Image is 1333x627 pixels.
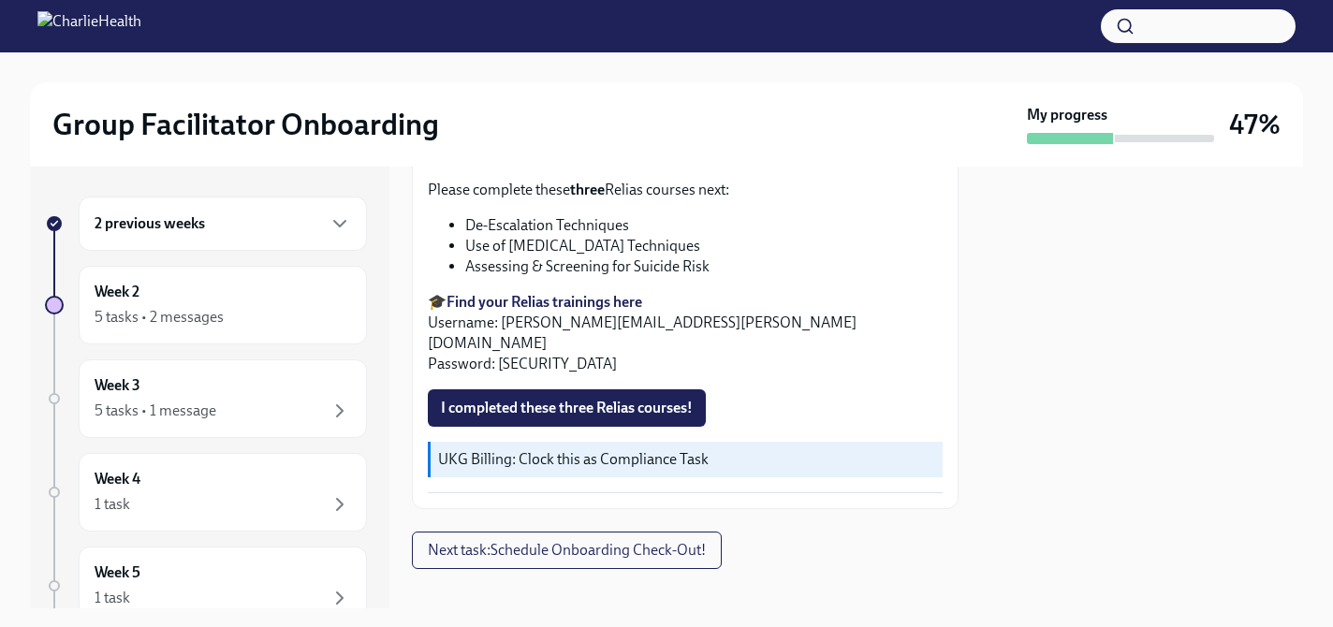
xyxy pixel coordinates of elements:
div: 5 tasks • 2 messages [95,307,224,328]
p: Please complete these Relias courses next: [428,180,943,200]
h6: Week 3 [95,375,140,396]
h3: 47% [1229,108,1281,141]
div: 1 task [95,588,130,608]
a: Week 41 task [45,453,367,532]
li: Assessing & Screening for Suicide Risk [465,256,943,277]
a: Week 35 tasks • 1 message [45,359,367,438]
a: Week 51 task [45,547,367,625]
div: 2 previous weeks [79,197,367,251]
p: 🎓 Username: [PERSON_NAME][EMAIL_ADDRESS][PERSON_NAME][DOMAIN_NAME] Password: [SECURITY_DATA] [428,292,943,374]
h6: Week 2 [95,282,139,302]
li: De-Escalation Techniques [465,215,943,236]
li: Use of [MEDICAL_DATA] Techniques [465,236,943,256]
span: I completed these three Relias courses! [441,399,693,417]
a: Find your Relias trainings here [447,293,642,311]
h6: Week 5 [95,562,140,583]
div: 5 tasks • 1 message [95,401,216,421]
button: Next task:Schedule Onboarding Check-Out! [412,532,722,569]
a: Week 25 tasks • 2 messages [45,266,367,344]
img: CharlieHealth [37,11,141,41]
h6: Week 4 [95,469,140,489]
button: I completed these three Relias courses! [428,389,706,427]
strong: three [570,181,605,198]
h6: 2 previous weeks [95,213,205,234]
span: Next task : Schedule Onboarding Check-Out! [428,541,706,560]
p: UKG Billing: Clock this as Compliance Task [438,449,935,470]
h2: Group Facilitator Onboarding [52,106,439,143]
div: 1 task [95,494,130,515]
strong: My progress [1027,105,1107,125]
